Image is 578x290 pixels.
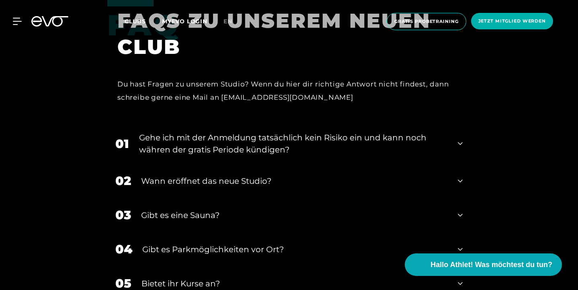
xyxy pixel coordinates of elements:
a: Clubs [125,17,162,25]
div: 02 [115,172,131,190]
span: Jetzt Mitglied werden [478,18,546,25]
span: en [223,18,232,25]
div: 01 [115,135,129,153]
div: Wann eröffnet das neue Studio? [141,175,448,187]
div: Du hast Fragen zu unserem Studio? Wenn du hier dir richtige Antwort nicht findest, dann schreibe ... [117,78,451,104]
div: 04 [115,240,132,258]
div: Bietet ihr Kurse an? [141,278,448,290]
span: Hallo Athlet! Was möchtest du tun? [430,259,552,270]
button: Hallo Athlet! Was möchtest du tun? [405,253,562,276]
a: Gratis Probetraining [384,13,469,30]
a: MYEVO LOGIN [162,18,207,25]
div: Gibt es eine Sauna? [141,209,448,221]
span: Clubs [125,18,146,25]
div: 03 [115,206,131,224]
div: Gibt es Parkmöglichkeiten vor Ort? [142,243,448,255]
span: Gratis Probetraining [394,18,459,25]
a: en [223,17,242,26]
div: Gehe ich mit der Anmeldung tatsächlich kein Risiko ein und kann noch währen der gratis Periode kü... [139,132,448,156]
a: Jetzt Mitglied werden [469,13,555,30]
